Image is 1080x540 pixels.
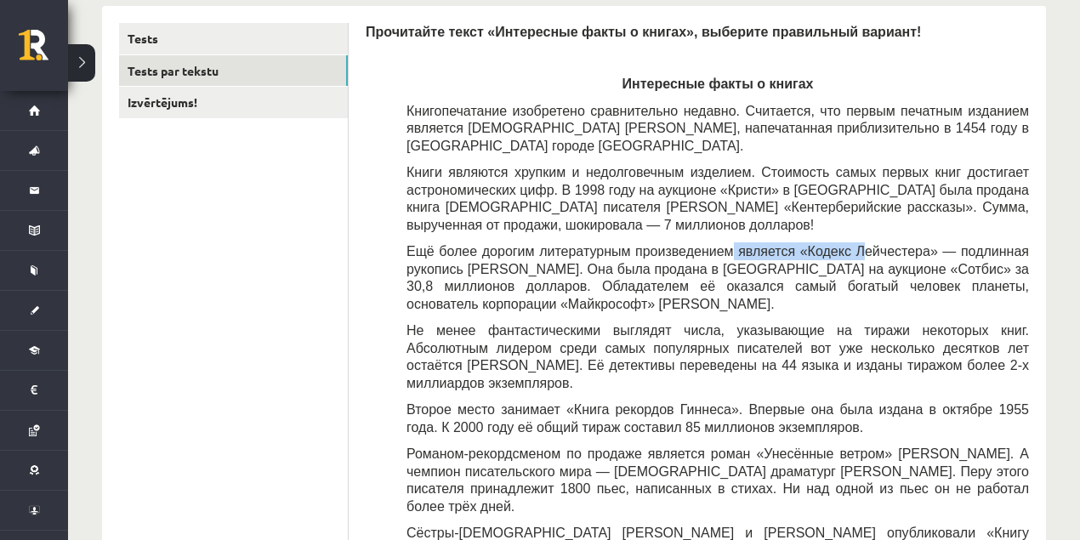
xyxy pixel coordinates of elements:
[406,104,1029,153] span: Книгопечатание изобретено сравнительно недавно. Считается, что первым печатным изданием является ...
[406,165,1029,232] span: Книги являются хрупким и недолговечным изделием. Стоимость самых первых книг достигает астрономич...
[119,87,348,118] a: Izvērtējums!
[406,402,1029,435] span: Второе место занимает «Книга рекордов Гиннеса». Впервые она была издана в октябре 1955 года. К 20...
[406,323,1029,390] span: Не менее фантастическими выглядят числа, указывающие на тиражи некоторых книг. Абсолютным лидером...
[406,446,1029,514] span: Романом-рекордсменом по продаже является роман «Унесённые ветром» [PERSON_NAME]. А чемпион писате...
[406,244,1029,311] span: Ещё более дорогим литературным произведением является «Кодекс Лейчестера» — подлинная рукопись [P...
[119,55,348,87] a: Tests par tekstu
[119,23,348,54] a: Tests
[19,30,68,72] a: Rīgas 1. Tālmācības vidusskola
[366,25,921,39] span: Прочитайте текст «Интересные факты о книгах», выберите правильный вариант!
[622,77,814,91] span: Интересные факты о книгах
